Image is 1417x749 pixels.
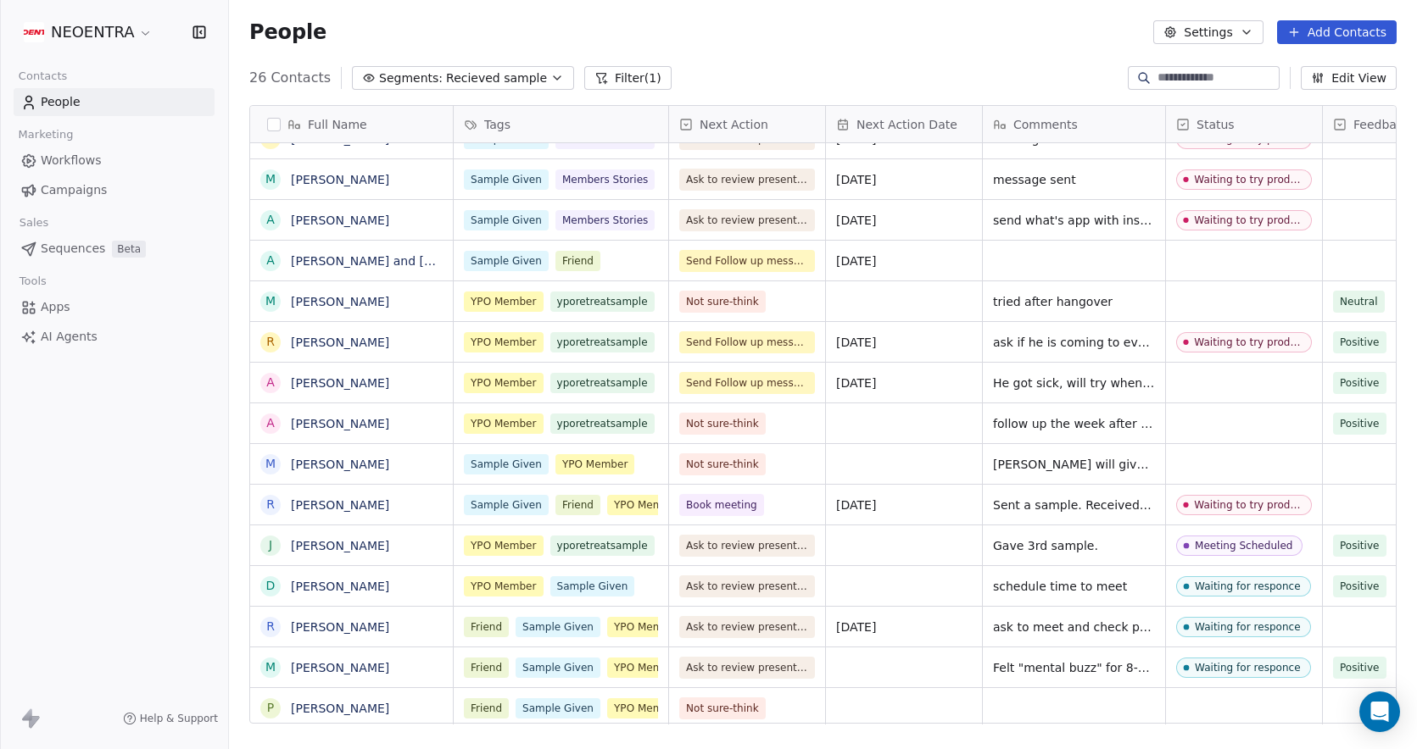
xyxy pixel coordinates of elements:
span: yporetreatsample [550,535,655,556]
span: ask if he is coming to event and if he tried a sample [993,334,1155,351]
div: Status [1166,106,1322,142]
span: Sequences [41,240,105,258]
a: [PERSON_NAME] [291,661,389,674]
div: A [266,252,275,269]
span: [DATE] [836,252,876,269]
span: Apps [41,298,70,316]
div: Open Intercom Messenger [1359,691,1400,732]
a: [PERSON_NAME] [291,620,389,634]
span: YPO Member [607,495,687,515]
div: Waiting to try product [1194,174,1302,186]
span: [PERSON_NAME] will give sample while in [GEOGRAPHIC_DATA] [993,456,1155,473]
button: Add Contacts [1277,20,1397,44]
a: Campaigns [14,176,215,204]
div: P [267,699,274,717]
span: tried after hangover [993,293,1113,310]
a: [PERSON_NAME] [291,498,389,512]
span: schedule time to meet [993,578,1127,595]
div: M [265,292,276,310]
span: Positive [1340,660,1380,675]
div: Waiting to try product [1194,214,1302,226]
a: People [14,88,215,116]
a: [PERSON_NAME] [291,580,389,593]
span: send what's app with instruction and ask for advice [993,212,1155,229]
span: Positive [1340,416,1380,431]
span: People [41,93,81,111]
span: YPO Member [607,657,687,678]
span: Marketing [11,122,81,147]
div: R [266,333,275,351]
span: follow up the week after I gave a sample after Sydney trip [993,415,1155,432]
span: Friend [555,495,600,515]
div: M [265,455,276,473]
div: Waiting for responce [1195,662,1301,674]
span: Ask to review presentation [686,213,808,228]
span: [DATE] [836,171,876,188]
div: Waiting for responce [1195,580,1301,592]
a: [PERSON_NAME] [291,702,389,715]
button: Edit View [1301,66,1397,90]
span: Campaigns [41,181,107,199]
span: Ask to review presentation [686,619,808,635]
span: Members Stories [555,210,655,230]
span: Contacts [11,64,75,89]
span: Workflows [41,152,102,169]
a: SequencesBeta [14,235,215,263]
span: Ask to review presentation [686,538,808,553]
button: NEOENTRA [20,18,156,47]
a: [PERSON_NAME] [291,173,389,186]
div: Waiting for responce [1195,621,1301,633]
a: [PERSON_NAME] [291,539,389,552]
span: Sample Given [464,495,549,515]
div: A [266,211,275,229]
span: YPO Member [464,576,544,596]
span: yporetreatsample [550,413,655,434]
span: Sales [12,210,56,236]
div: A [266,414,275,432]
span: Sample Given [464,251,549,271]
div: A [266,374,275,391]
span: Members Stories [555,169,655,190]
a: [PERSON_NAME] [291,132,389,146]
div: Full Name [250,106,453,142]
span: Sample Given [516,698,600,718]
span: Feedback [1353,116,1410,133]
span: yporetreatsample [550,291,655,312]
span: Sample Given [550,576,635,596]
span: Next Action [700,116,768,133]
a: AI Agents [14,323,215,351]
span: Not sure-think [686,701,759,716]
span: YPO Member [555,454,635,474]
div: Meeting Scheduled [1195,540,1292,552]
div: R [266,496,275,513]
a: [PERSON_NAME] [291,295,389,308]
img: Additional.svg [24,22,44,42]
span: He got sick, will try when he gets better. replacing Retalin for him and kids. Normal dose. [993,374,1155,391]
span: Not sure-think [686,416,759,431]
span: YPO Member [464,373,544,393]
a: [PERSON_NAME] [291,336,389,349]
span: Friend [464,698,509,718]
a: [PERSON_NAME] [291,376,389,390]
div: M [265,658,276,676]
span: Sample Given [516,617,600,637]
span: ask to meet and check presentation [993,619,1155,635]
span: NEOENTRA [51,21,135,43]
span: Not sure-think [686,457,759,472]
span: Send Follow up message [686,253,808,269]
a: [PERSON_NAME] and [PERSON_NAME] [291,254,518,268]
span: Book meeting [686,497,757,513]
a: Apps [14,293,215,321]
div: Waiting to try product [1194,499,1302,511]
span: Comments [1013,116,1078,133]
span: [DATE] [836,374,876,391]
span: Felt "mental buzz" for 8-10 hours. [993,659,1155,676]
a: [PERSON_NAME] [291,214,389,227]
span: Sample Given [464,210,549,230]
div: D [266,577,276,595]
span: Segments: [379,69,443,87]
span: [DATE] [836,619,876,635]
span: Positive [1340,538,1380,553]
span: YPO Member [607,617,687,637]
span: Recieved sample [446,69,547,87]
